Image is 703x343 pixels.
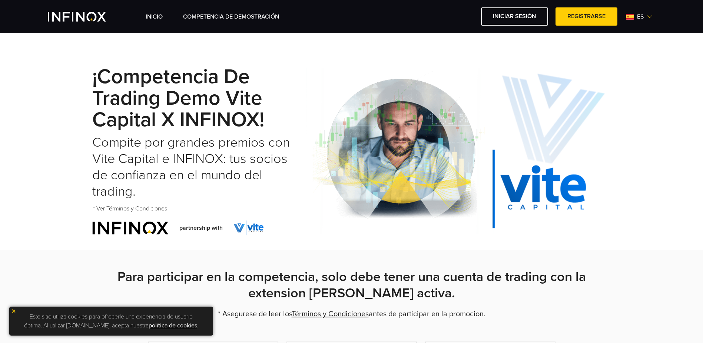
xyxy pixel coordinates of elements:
[13,310,209,332] p: Este sitio utiliza cookies para ofrecerle una experiencia de usuario óptima. Al utilizar [DOMAIN_...
[481,7,548,26] a: Iniciar sesión
[634,12,647,21] span: es
[92,309,611,319] p: * Asegurese de leer los antes de participar en la promocion.
[92,134,306,200] h2: Compite por grandes premios con Vite Capital e INFINOX: tus socios de confianza en el mundo del t...
[11,308,16,314] img: yellow close icon
[117,269,586,301] strong: Para participar en la competencia, solo debe tener una cuenta de trading con la extension [PERSON...
[146,12,163,21] a: INICIO
[292,310,369,318] a: Términos y Condiciones
[556,7,617,26] a: Registrarse
[179,223,223,232] span: partnership with
[183,12,279,21] a: Competencia de Demostración
[149,322,197,329] a: política de cookies
[92,65,264,132] strong: ¡Competencia de Trading Demo Vite Capital x INFINOX!
[48,12,123,22] a: INFINOX Vite
[92,200,168,218] a: * Ver Términos y Condiciones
